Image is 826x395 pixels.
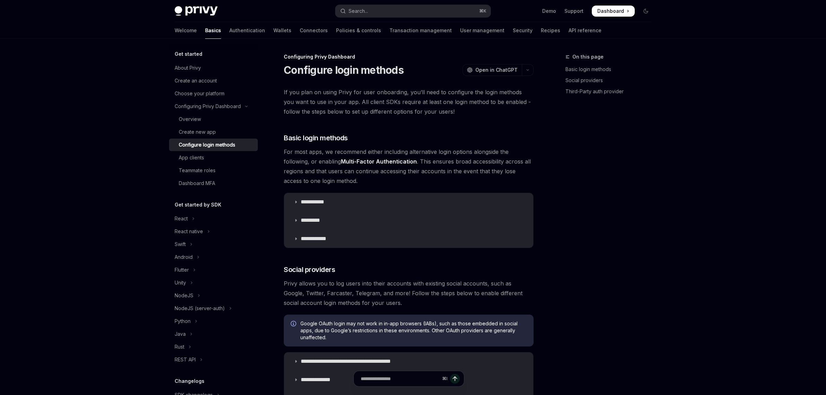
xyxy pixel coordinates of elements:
[169,139,258,151] a: Configure login methods
[179,179,215,187] div: Dashboard MFA
[341,158,417,165] a: Multi-Factor Authentication
[175,77,217,85] div: Create an account
[284,64,404,76] h1: Configure login methods
[175,50,202,58] h5: Get started
[572,53,604,61] span: On this page
[273,22,291,39] a: Wallets
[175,279,186,287] div: Unity
[335,5,491,17] button: Open search
[169,225,258,238] button: Toggle React native section
[179,153,204,162] div: App clients
[513,22,533,39] a: Security
[175,266,189,274] div: Flutter
[179,128,216,136] div: Create new app
[475,67,518,73] span: Open in ChatGPT
[175,22,197,39] a: Welcome
[175,6,218,16] img: dark logo
[175,240,186,248] div: Swift
[284,265,335,274] span: Social providers
[175,355,196,364] div: REST API
[175,227,203,236] div: React native
[597,8,624,15] span: Dashboard
[169,353,258,366] button: Toggle REST API section
[169,113,258,125] a: Overview
[205,22,221,39] a: Basics
[541,22,560,39] a: Recipes
[565,86,657,97] a: Third-Party auth provider
[284,133,348,143] span: Basic login methods
[175,317,191,325] div: Python
[169,238,258,251] button: Toggle Swift section
[175,291,193,300] div: NodeJS
[284,87,534,116] span: If you plan on using Privy for user onboarding, you’ll need to configure the login methods you wa...
[460,22,504,39] a: User management
[284,147,534,186] span: For most apps, we recommend either including alternative login options alongside the following, o...
[175,102,241,111] div: Configuring Privy Dashboard
[169,74,258,87] a: Create an account
[229,22,265,39] a: Authentication
[169,177,258,190] a: Dashboard MFA
[169,315,258,327] button: Toggle Python section
[179,141,235,149] div: Configure login methods
[361,371,439,386] input: Ask a question...
[169,164,258,177] a: Teammate roles
[175,377,204,385] h5: Changelogs
[179,115,201,123] div: Overview
[565,64,657,75] a: Basic login methods
[640,6,651,17] button: Toggle dark mode
[169,126,258,138] a: Create new app
[169,276,258,289] button: Toggle Unity section
[284,279,534,308] span: Privy allows you to log users into their accounts with existing social accounts, such as Google, ...
[169,289,258,302] button: Toggle NodeJS section
[300,320,527,341] span: Google OAuth login may not work in in-app browsers (IABs), such as those embedded in social apps,...
[592,6,635,17] a: Dashboard
[175,201,221,209] h5: Get started by SDK
[175,343,184,351] div: Rust
[179,166,216,175] div: Teammate roles
[336,22,381,39] a: Policies & controls
[564,8,583,15] a: Support
[542,8,556,15] a: Demo
[169,87,258,100] a: Choose your platform
[300,22,328,39] a: Connectors
[169,251,258,263] button: Toggle Android section
[169,151,258,164] a: App clients
[175,64,201,72] div: About Privy
[169,328,258,340] button: Toggle Java section
[291,321,298,328] svg: Info
[569,22,601,39] a: API reference
[169,302,258,315] button: Toggle NodeJS (server-auth) section
[175,304,225,313] div: NodeJS (server-auth)
[169,62,258,74] a: About Privy
[463,64,522,76] button: Open in ChatGPT
[284,53,534,60] div: Configuring Privy Dashboard
[450,374,460,384] button: Send message
[169,100,258,113] button: Toggle Configuring Privy Dashboard section
[169,341,258,353] button: Toggle Rust section
[565,75,657,86] a: Social providers
[169,264,258,276] button: Toggle Flutter section
[175,253,193,261] div: Android
[169,212,258,225] button: Toggle React section
[175,330,186,338] div: Java
[349,7,368,15] div: Search...
[175,89,225,98] div: Choose your platform
[389,22,452,39] a: Transaction management
[479,8,486,14] span: ⌘ K
[175,214,188,223] div: React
